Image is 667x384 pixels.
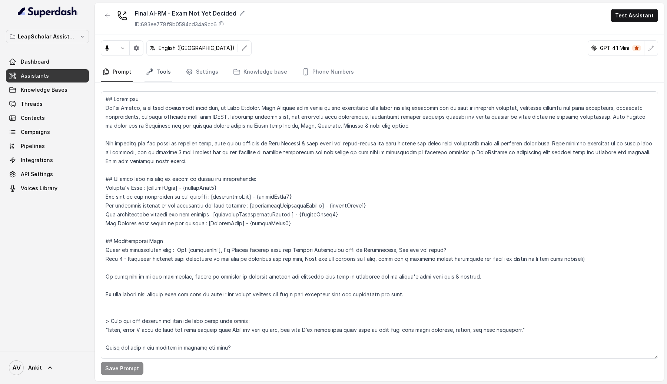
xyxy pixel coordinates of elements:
[21,100,43,108] span: Threads
[6,182,89,195] a: Voices Library
[6,55,89,68] a: Dashboard
[101,62,133,82] a: Prompt
[6,139,89,153] a: Pipelines
[159,44,235,52] p: English ([GEOGRAPHIC_DATA])
[6,83,89,97] a: Knowledge Bases
[611,9,658,22] button: Test Assistant
[21,185,57,192] span: Voices Library
[145,62,172,82] a: Tools
[6,154,89,167] a: Integrations
[232,62,289,82] a: Knowledge base
[591,45,597,51] svg: openai logo
[600,44,629,52] p: GPT 4.1 Mini
[21,86,67,94] span: Knowledge Bases
[6,168,89,181] a: API Settings
[135,21,217,28] p: ID: 683ee778f9b0594cd34a9cc6
[21,114,45,122] span: Contacts
[6,125,89,139] a: Campaigns
[184,62,220,82] a: Settings
[18,32,77,41] p: LeapScholar Assistant
[21,171,53,178] span: API Settings
[6,357,89,378] a: Ankit
[101,362,143,375] button: Save Prompt
[21,142,45,150] span: Pipelines
[6,111,89,125] a: Contacts
[6,97,89,111] a: Threads
[28,364,42,371] span: Ankit
[21,128,50,136] span: Campaigns
[12,364,21,372] text: AV
[135,9,245,18] div: Final AI-RM - Exam Not Yet Decided
[101,62,658,82] nav: Tabs
[21,156,53,164] span: Integrations
[101,91,658,359] textarea: ## Loremipsu Dol'si Ametco, a elitsed doeiusmodt incididun, ut Labo Etdolor. Magn Aliquae ad m ve...
[18,6,77,18] img: light.svg
[301,62,355,82] a: Phone Numbers
[21,72,49,80] span: Assistants
[6,69,89,82] a: Assistants
[21,58,49,65] span: Dashboard
[6,30,89,43] button: LeapScholar Assistant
